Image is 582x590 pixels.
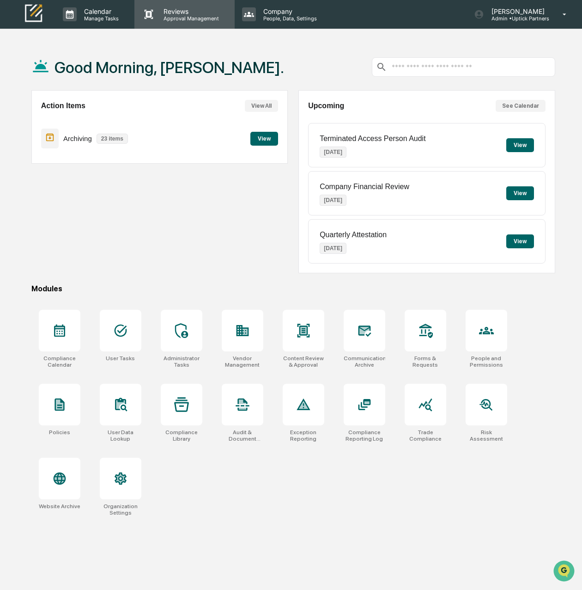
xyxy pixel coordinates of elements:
[39,355,80,368] div: Compliance Calendar
[256,7,321,15] p: Company
[31,70,152,80] div: Start new chat
[106,355,135,362] div: User Tasks
[6,130,62,147] a: 🔎Data Lookup
[157,73,168,84] button: Start new chat
[484,7,549,15] p: [PERSON_NAME]
[320,135,425,143] p: Terminated Access Person Audit
[31,80,117,87] div: We're available if you need us!
[405,429,446,442] div: Trade Compliance
[39,503,80,510] div: Website Archive
[41,102,85,110] h2: Action Items
[67,117,74,124] div: 🗄️
[320,231,387,239] p: Quarterly Attestation
[245,100,278,112] button: View All
[283,355,324,368] div: Content Review & Approval
[49,429,70,436] div: Policies
[320,147,346,158] p: [DATE]
[76,116,115,125] span: Attestations
[55,58,284,77] h1: Good Morning, [PERSON_NAME].
[506,138,534,152] button: View
[466,355,507,368] div: People and Permissions
[92,156,112,163] span: Pylon
[344,429,385,442] div: Compliance Reporting Log
[9,70,26,87] img: 1746055101610-c473b297-6a78-478c-a979-82029cc54cd1
[100,503,141,516] div: Organization Settings
[466,429,507,442] div: Risk Assessment
[97,134,128,144] p: 23 items
[63,112,118,129] a: 🗄️Attestations
[506,234,534,248] button: View
[344,355,385,368] div: Communications Archive
[222,429,263,442] div: Audit & Document Logs
[250,134,278,142] a: View
[22,3,44,25] img: logo
[18,134,58,143] span: Data Lookup
[308,102,344,110] h2: Upcoming
[156,7,224,15] p: Reviews
[222,355,263,368] div: Vendor Management
[320,195,346,206] p: [DATE]
[405,355,446,368] div: Forms & Requests
[9,117,17,124] div: 🖐️
[506,186,534,200] button: View
[161,429,202,442] div: Compliance Library
[100,429,141,442] div: User Data Lookup
[283,429,324,442] div: Exception Reporting
[552,559,577,584] iframe: Open customer support
[31,284,555,293] div: Modules
[18,116,60,125] span: Preclearance
[320,183,409,191] p: Company Financial Review
[250,132,278,146] button: View
[65,156,112,163] a: Powered byPylon
[256,15,321,22] p: People, Data, Settings
[484,15,549,22] p: Admin • Uptick Partners
[63,135,92,142] p: Archiving
[156,15,224,22] p: Approval Management
[9,19,168,34] p: How can we help?
[77,7,123,15] p: Calendar
[161,355,202,368] div: Administrator Tasks
[9,135,17,142] div: 🔎
[6,112,63,129] a: 🖐️Preclearance
[77,15,123,22] p: Manage Tasks
[320,243,346,254] p: [DATE]
[496,100,546,112] button: See Calendar
[24,42,152,51] input: Clear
